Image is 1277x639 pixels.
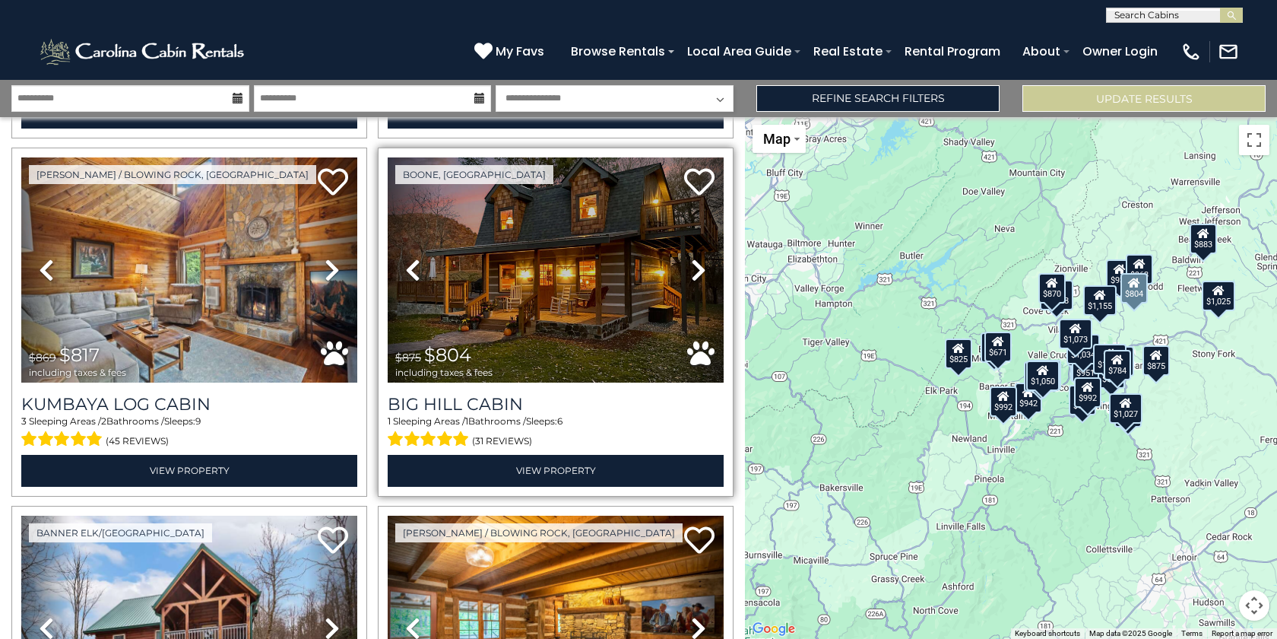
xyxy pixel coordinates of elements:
[29,523,212,542] a: Banner Elk/[GEOGRAPHIC_DATA]
[1093,344,1126,374] div: $1,047
[388,455,724,486] a: View Property
[1104,350,1131,380] div: $784
[984,332,1012,362] div: $671
[29,165,316,184] a: [PERSON_NAME] / Blowing Rock, [GEOGRAPHIC_DATA]
[990,386,1017,417] div: $992
[557,415,562,427] span: 6
[1026,361,1060,391] div: $1,050
[1072,352,1099,383] div: $951
[897,38,1008,65] a: Rental Program
[1015,628,1080,639] button: Keyboard shortcuts
[763,131,791,147] span: Map
[424,344,471,366] span: $804
[1109,393,1142,424] div: $1,027
[21,394,357,415] a: Kumbaya Log Cabin
[29,367,126,377] span: including taxes & fees
[1126,254,1153,285] div: $963
[806,38,890,65] a: Real Estate
[474,42,548,62] a: My Favs
[1190,224,1217,254] div: $883
[106,431,169,451] span: (45 reviews)
[1038,273,1066,304] div: $870
[1181,629,1203,637] a: Terms
[395,523,683,542] a: [PERSON_NAME] / Blowing Rock, [GEOGRAPHIC_DATA]
[1218,41,1239,62] img: mail-regular-white.png
[388,415,391,427] span: 1
[1070,351,1098,382] div: $698
[388,157,724,383] img: thumbnail_163280488.jpeg
[21,415,357,451] div: Sleeping Areas / Bathrooms / Sleeps:
[388,394,724,415] a: Big Hill Cabin
[1239,590,1269,621] button: Map camera controls
[1083,285,1117,316] div: $1,155
[981,332,1008,363] div: $523
[684,525,715,558] a: Add to favorites
[1069,385,1096,415] div: $845
[1239,125,1269,155] button: Toggle fullscreen view
[1074,377,1101,408] div: $992
[195,415,201,427] span: 9
[680,38,799,65] a: Local Area Guide
[101,415,106,427] span: 2
[21,415,27,427] span: 3
[21,157,357,383] img: thumbnail_166730635.jpeg
[753,125,806,153] button: Change map style
[59,344,100,366] span: $817
[1120,273,1148,304] div: $804
[756,85,1000,112] a: Refine Search Filters
[29,351,56,364] span: $869
[395,367,493,377] span: including taxes & fees
[1024,361,1057,392] div: $1,050
[472,431,532,451] span: (31 reviews)
[749,619,799,639] a: Open this area in Google Maps (opens a new window)
[21,455,357,486] a: View Property
[1212,629,1272,637] a: Report a map error
[1075,38,1165,65] a: Owner Login
[1015,383,1042,413] div: $942
[563,38,673,65] a: Browse Rentals
[1180,41,1202,62] img: phone-regular-white.png
[749,619,799,639] img: Google
[1142,345,1170,376] div: $875
[38,37,249,67] img: White-1-2.png
[395,351,421,364] span: $875
[1022,85,1266,112] button: Update Results
[1106,259,1133,290] div: $934
[1202,281,1235,311] div: $1,025
[945,339,972,369] div: $825
[318,525,348,558] a: Add to favorites
[496,42,544,61] span: My Favs
[395,165,553,184] a: Boone, [GEOGRAPHIC_DATA]
[318,167,348,199] a: Add to favorites
[1089,629,1172,637] span: Map data ©2025 Google
[1059,319,1092,349] div: $1,073
[1015,38,1068,65] a: About
[465,415,468,427] span: 1
[388,415,724,451] div: Sleeping Areas / Bathrooms / Sleeps:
